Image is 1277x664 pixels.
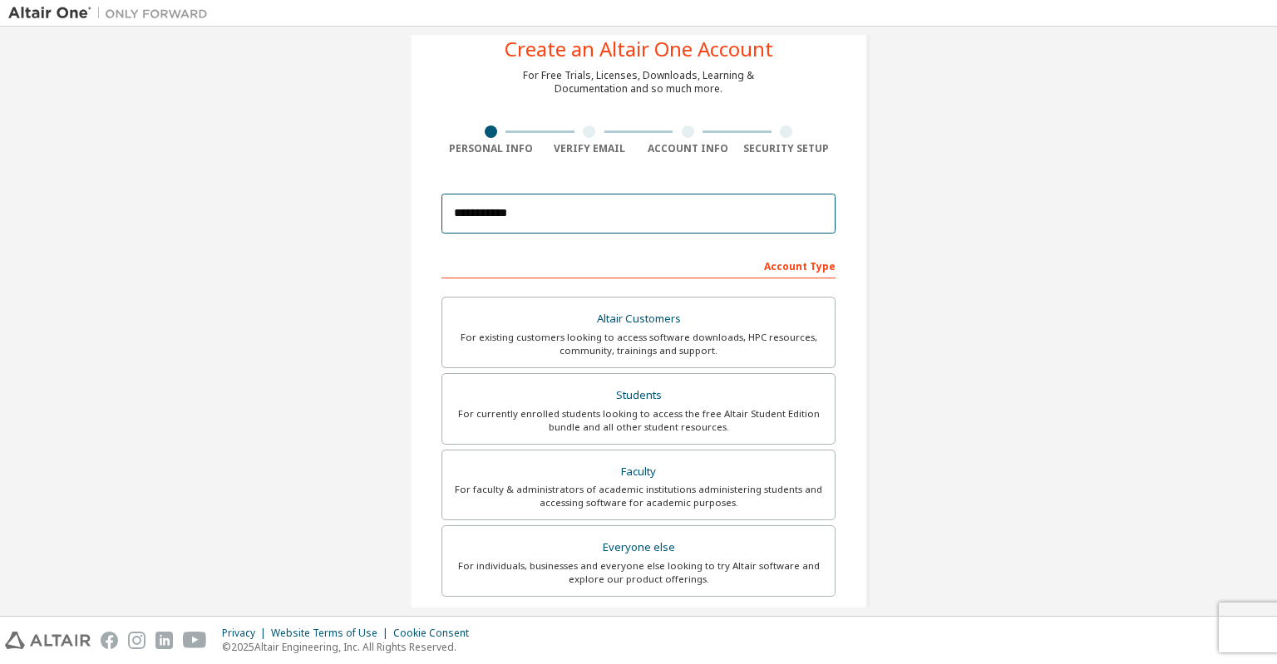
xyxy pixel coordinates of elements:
div: Altair Customers [452,307,825,331]
div: For Free Trials, Licenses, Downloads, Learning & Documentation and so much more. [523,69,754,96]
p: © 2025 Altair Engineering, Inc. All Rights Reserved. [222,640,479,654]
img: facebook.svg [101,632,118,649]
div: Create an Altair One Account [505,39,773,59]
div: Students [452,384,825,407]
div: Verify Email [540,142,639,155]
img: linkedin.svg [155,632,173,649]
div: Cookie Consent [393,627,479,640]
div: Website Terms of Use [271,627,393,640]
div: For existing customers looking to access software downloads, HPC resources, community, trainings ... [452,331,825,357]
div: Account Type [441,252,836,278]
div: Privacy [222,627,271,640]
img: Altair One [8,5,216,22]
img: youtube.svg [183,632,207,649]
div: For faculty & administrators of academic institutions administering students and accessing softwa... [452,483,825,509]
div: For individuals, businesses and everyone else looking to try Altair software and explore our prod... [452,559,825,586]
div: For currently enrolled students looking to access the free Altair Student Edition bundle and all ... [452,407,825,434]
img: altair_logo.svg [5,632,91,649]
div: Everyone else [452,536,825,559]
div: Faculty [452,460,825,484]
img: instagram.svg [128,632,145,649]
div: Personal Info [441,142,540,155]
div: Account Info [638,142,737,155]
div: Security Setup [737,142,836,155]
